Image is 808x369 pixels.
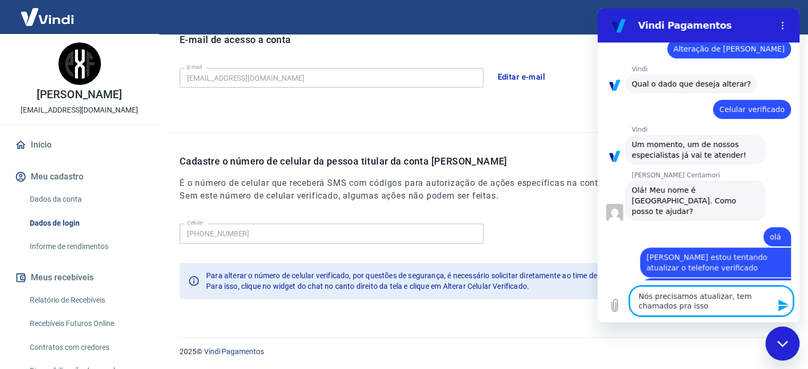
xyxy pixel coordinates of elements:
img: 5df3a2bf-b856-4063-a07d-edbbc826e362.jpeg [58,42,101,85]
span: Para isso, clique no widget do chat no canto direito da tela e clique em Alterar Celular Verificado. [206,282,529,290]
button: Editar e-mail [492,66,551,88]
a: Vindi Pagamentos [204,347,264,356]
label: Celular [187,219,204,227]
button: Meus recebíveis [13,266,146,289]
a: Dados de login [25,212,146,234]
label: E-mail [187,63,202,71]
p: E-mail de acesso a conta [180,32,291,47]
p: Cadastre o número de celular da pessoa titular da conta [PERSON_NAME] [180,154,795,168]
button: Sair [757,7,795,27]
p: 2025 © [180,346,783,357]
h6: É o número de celular que receberá SMS com códigos para autorização de ações específicas na conta... [180,177,795,202]
a: Recebíveis Futuros Online [25,313,146,334]
a: Relatório de Recebíveis [25,289,146,311]
span: Para alterar o número de celular verificado, por questões de segurança, é necessário solicitar di... [206,271,644,280]
a: Início [13,133,146,157]
iframe: Janela de mensagens [598,8,800,322]
p: [EMAIL_ADDRESS][DOMAIN_NAME] [21,105,138,116]
p: [PERSON_NAME] [37,89,122,100]
img: Vindi [13,1,82,33]
a: Contratos com credores [25,337,146,358]
button: Meu cadastro [13,165,146,188]
iframe: Botão para abrir a janela de mensagens, conversa em andamento [766,327,800,361]
a: Dados da conta [25,188,146,210]
a: Informe de rendimentos [25,236,146,258]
